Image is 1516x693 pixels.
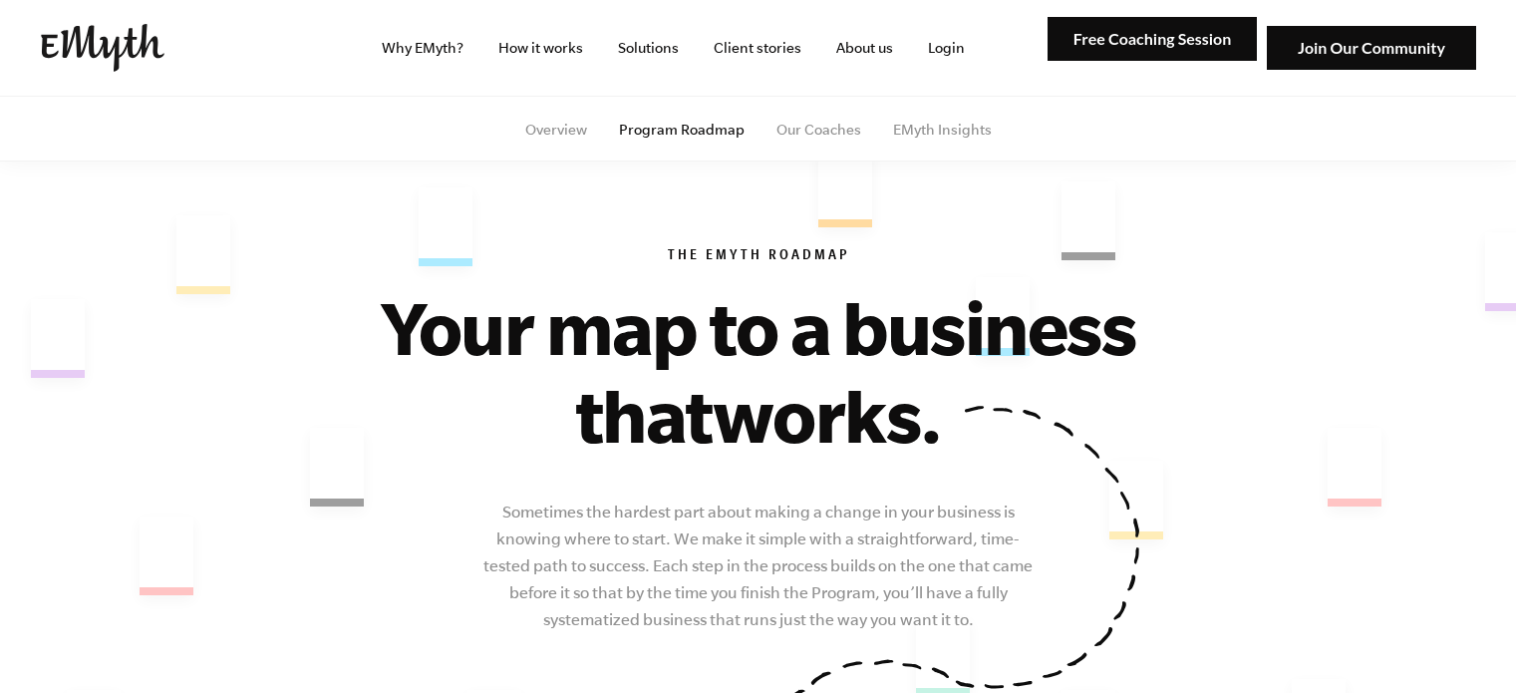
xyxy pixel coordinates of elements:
a: Program Roadmap [619,122,745,138]
a: Our Coaches [776,122,861,138]
a: EMyth Insights [893,122,992,138]
h6: The EMyth Roadmap [152,247,1364,267]
span: works. [713,373,942,457]
h1: Your map to a business that [320,283,1197,459]
img: Join Our Community [1267,26,1476,71]
img: Free Coaching Session [1048,17,1257,62]
iframe: Chat Widget [1416,597,1516,693]
p: Sometimes the hardest part about making a change in your business is knowing where to start. We m... [480,499,1037,633]
img: EMyth [41,24,164,72]
a: Overview [525,122,587,138]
